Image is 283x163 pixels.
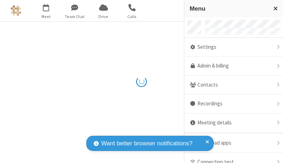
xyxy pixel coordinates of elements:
div: Settings [184,38,283,57]
div: Recordings [184,94,283,113]
span: Want better browser notifications? [101,139,192,148]
div: Download apps [184,134,283,153]
img: Astra [11,5,21,16]
a: Admin & billing [184,57,283,76]
span: Drive [90,13,117,20]
span: Calls [119,13,145,20]
iframe: Chat [265,145,278,158]
div: Contacts [184,76,283,95]
span: Team Chat [62,13,88,20]
div: Meeting details [184,113,283,133]
h3: Menu [190,5,267,12]
span: Meet [33,13,59,20]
